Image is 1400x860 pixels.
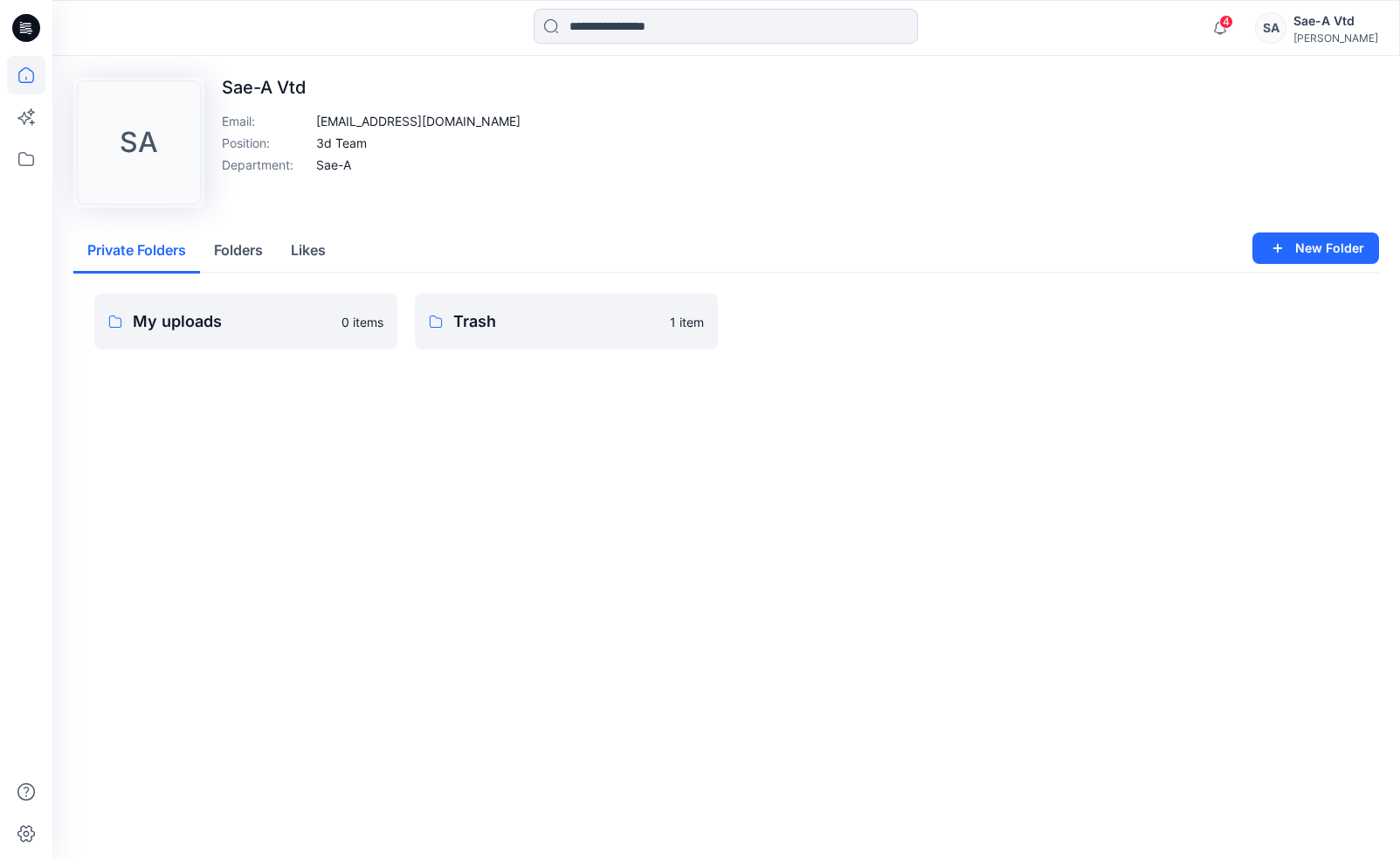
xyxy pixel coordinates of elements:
[94,294,397,350] a: My uploads0 items
[222,77,521,98] p: Sae-A Vtd
[415,294,718,350] a: Trash1 item
[316,156,351,174] p: Sae-A
[341,313,383,331] p: 0 items
[1293,31,1378,45] div: [PERSON_NAME]
[200,229,277,274] button: Folders
[77,80,201,205] div: SA
[222,134,309,152] p: Position :
[1255,12,1286,44] div: SA
[316,134,367,152] p: 3d Team
[222,112,309,130] p: Email :
[222,156,309,174] p: Department :
[1293,10,1378,31] div: Sae-A Vtd
[453,309,659,334] p: Trash
[1252,232,1379,264] button: New Folder
[316,112,521,130] p: [EMAIL_ADDRESS][DOMAIN_NAME]
[133,309,331,334] p: My uploads
[1219,15,1233,29] span: 4
[670,313,704,331] p: 1 item
[277,229,340,274] button: Likes
[73,229,200,274] button: Private Folders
